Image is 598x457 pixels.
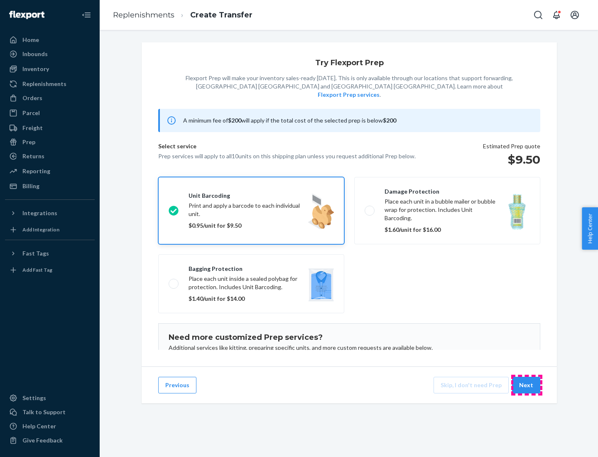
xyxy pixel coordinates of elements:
a: Add Fast Tag [5,263,95,277]
ol: breadcrumbs [106,3,259,27]
div: Integrations [22,209,57,217]
div: Returns [22,152,44,160]
p: Additional services like kitting, preparing specific units, and more custom requests are availabl... [169,344,530,352]
button: Skip, I don't need Prep [434,377,509,393]
div: Reporting [22,167,50,175]
p: Estimated Prep quote [483,142,540,150]
p: Select service [158,142,416,152]
b: $200 [228,117,241,124]
button: Flexport Prep services [318,91,380,99]
div: Help Center [22,422,56,430]
a: Replenishments [113,10,174,20]
div: Inbounds [22,50,48,58]
button: Close Navigation [78,7,95,23]
div: Talk to Support [22,408,66,416]
button: Previous [158,377,196,393]
h1: $9.50 [483,152,540,167]
a: Talk to Support [5,405,95,419]
a: Settings [5,391,95,405]
a: Home [5,33,95,47]
div: Replenishments [22,80,66,88]
div: Settings [22,394,46,402]
a: Reporting [5,165,95,178]
div: Billing [22,182,39,190]
div: Home [22,36,39,44]
a: Returns [5,150,95,163]
button: Open Search Box [530,7,547,23]
p: Prep services will apply to all 10 units on this shipping plan unless you request additional Prep... [158,152,416,160]
h1: Need more customized Prep services? [169,334,530,342]
div: Prep [22,138,35,146]
div: Inventory [22,65,49,73]
b: $200 [383,117,396,124]
a: Orders [5,91,95,105]
a: Add Integration [5,223,95,236]
div: Freight [22,124,43,132]
div: Give Feedback [22,436,63,445]
a: Parcel [5,106,95,120]
a: Freight [5,121,95,135]
img: Flexport logo [9,11,44,19]
div: Orders [22,94,42,102]
button: Open account menu [566,7,583,23]
div: Parcel [22,109,40,117]
button: Next [512,377,540,393]
a: Replenishments [5,77,95,91]
div: Add Fast Tag [22,266,52,273]
button: Fast Tags [5,247,95,260]
a: Create Transfer [190,10,252,20]
h1: Try Flexport Prep [315,59,384,67]
span: A minimum fee of will apply if the total cost of the selected prep is below [183,117,396,124]
div: Fast Tags [22,249,49,258]
p: Flexport Prep will make your inventory sales-ready [DATE]. This is only available through our loc... [186,74,513,99]
a: Inbounds [5,47,95,61]
div: Add Integration [22,226,59,233]
button: Open notifications [548,7,565,23]
a: Prep [5,135,95,149]
button: Help Center [582,207,598,250]
button: Give Feedback [5,434,95,447]
button: Integrations [5,206,95,220]
a: Inventory [5,62,95,76]
a: Billing [5,179,95,193]
a: Help Center [5,420,95,433]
